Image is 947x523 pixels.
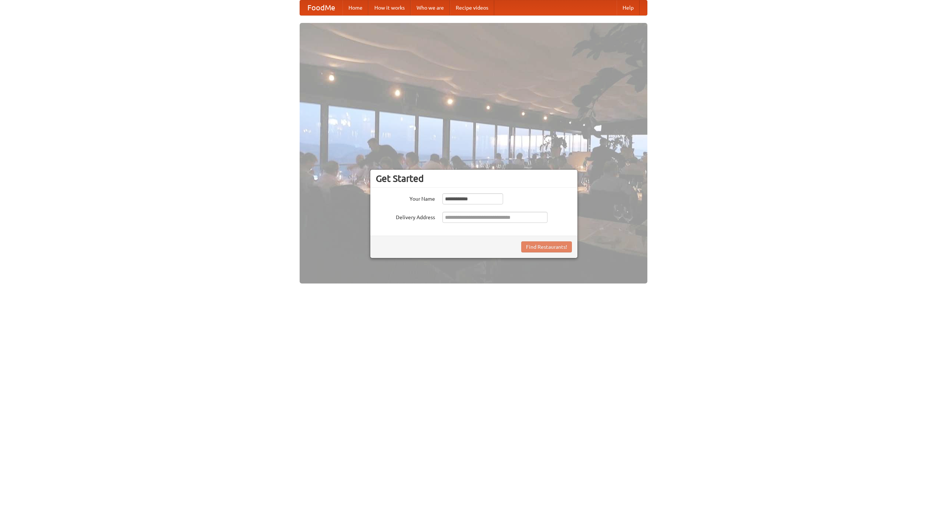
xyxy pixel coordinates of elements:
h3: Get Started [376,173,572,184]
a: Home [343,0,368,15]
label: Delivery Address [376,212,435,221]
a: How it works [368,0,411,15]
label: Your Name [376,193,435,203]
button: Find Restaurants! [521,241,572,252]
a: Who we are [411,0,450,15]
a: FoodMe [300,0,343,15]
a: Recipe videos [450,0,494,15]
a: Help [617,0,640,15]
